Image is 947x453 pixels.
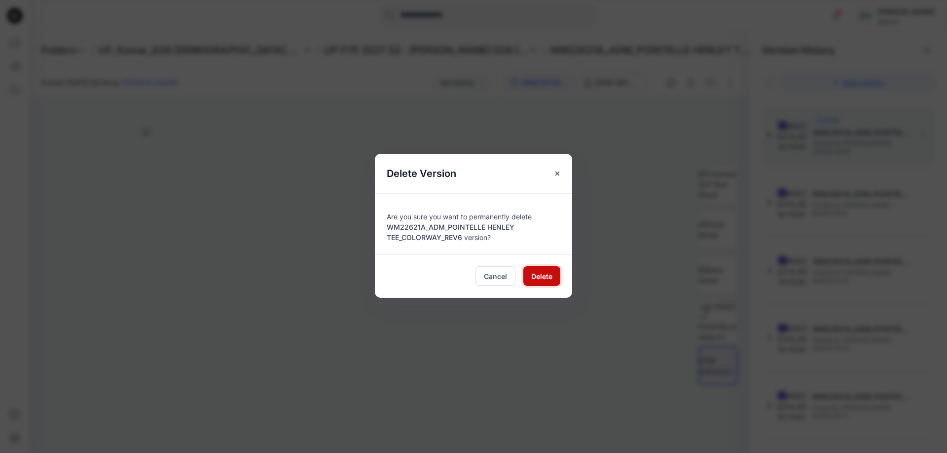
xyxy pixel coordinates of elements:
[387,206,560,243] div: Are you sure you want to permanently delete version?
[375,154,468,193] h5: Delete Version
[531,271,552,281] span: Delete
[523,266,560,286] button: Delete
[484,271,507,281] span: Cancel
[548,165,566,182] button: Close
[475,266,515,286] button: Cancel
[387,223,514,242] span: WM22621A_ADM_POINTELLE HENLEY TEE_COLORWAY_REV6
